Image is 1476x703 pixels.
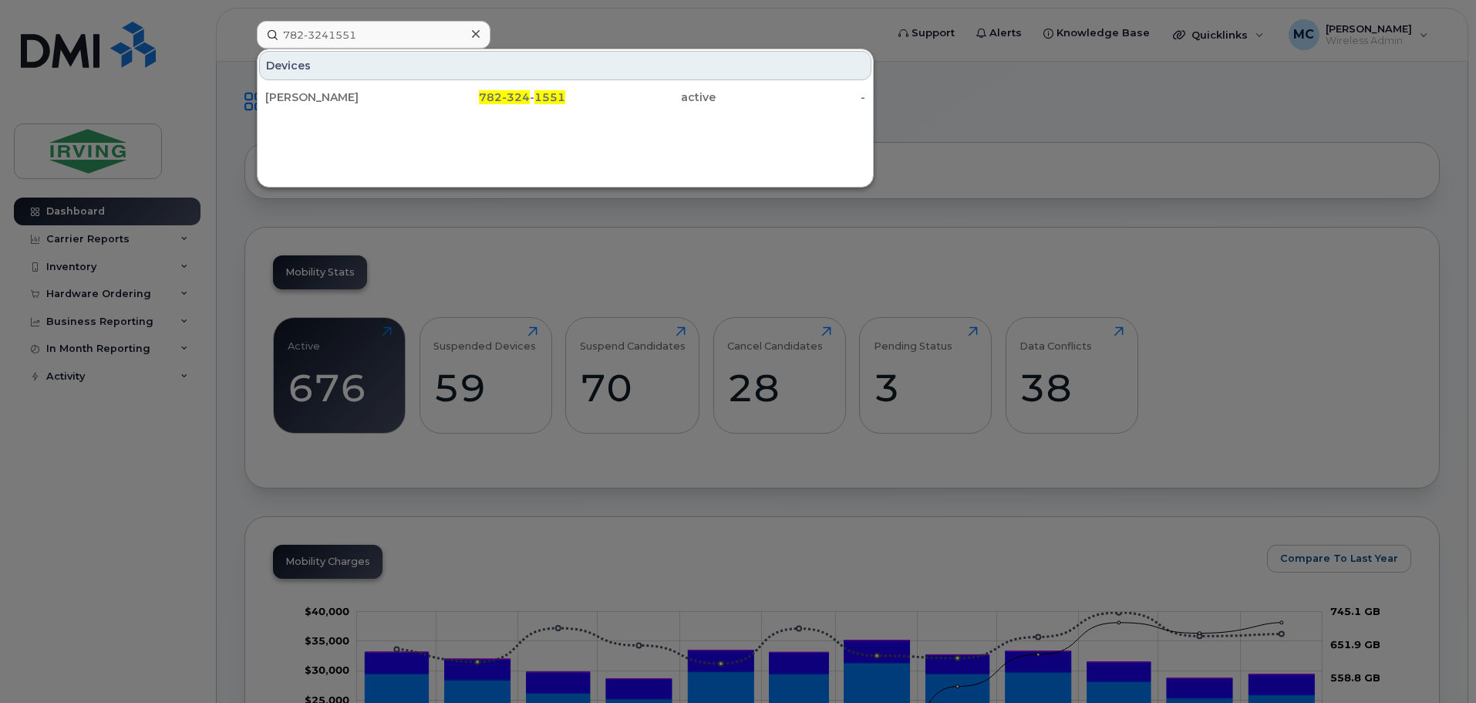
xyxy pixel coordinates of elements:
a: [PERSON_NAME]782-324-1551active- [259,83,871,111]
div: [PERSON_NAME] [265,90,416,105]
div: active [565,90,716,105]
span: 1551 [534,90,565,104]
div: Devices [259,51,871,80]
span: 782-324 [479,90,530,104]
div: - [716,90,866,105]
div: - [416,90,566,105]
